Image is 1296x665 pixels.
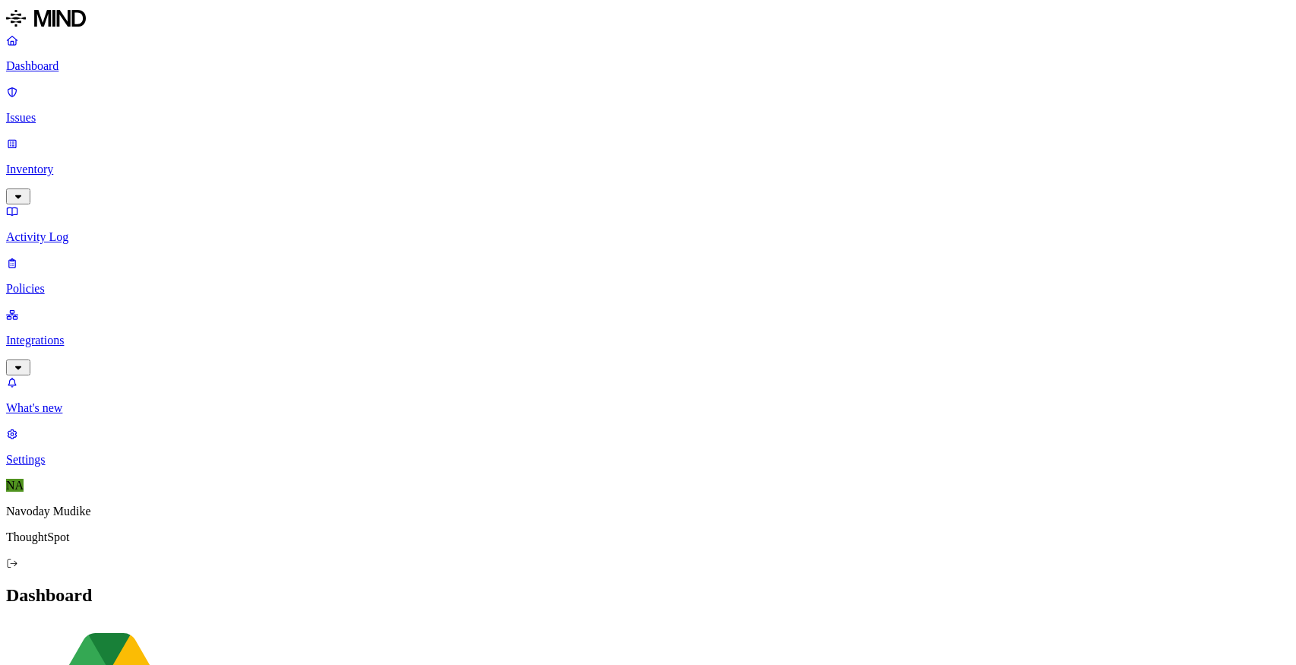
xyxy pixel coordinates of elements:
[6,453,1290,467] p: Settings
[6,137,1290,202] a: Inventory
[6,585,1290,606] h2: Dashboard
[6,401,1290,415] p: What's new
[6,33,1290,73] a: Dashboard
[6,230,1290,244] p: Activity Log
[6,427,1290,467] a: Settings
[6,204,1290,244] a: Activity Log
[6,6,86,30] img: MIND
[6,282,1290,296] p: Policies
[6,530,1290,544] p: ThoughtSpot
[6,334,1290,347] p: Integrations
[6,59,1290,73] p: Dashboard
[6,375,1290,415] a: What's new
[6,85,1290,125] a: Issues
[6,479,24,492] span: NA
[6,256,1290,296] a: Policies
[6,111,1290,125] p: Issues
[6,308,1290,373] a: Integrations
[6,163,1290,176] p: Inventory
[6,6,1290,33] a: MIND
